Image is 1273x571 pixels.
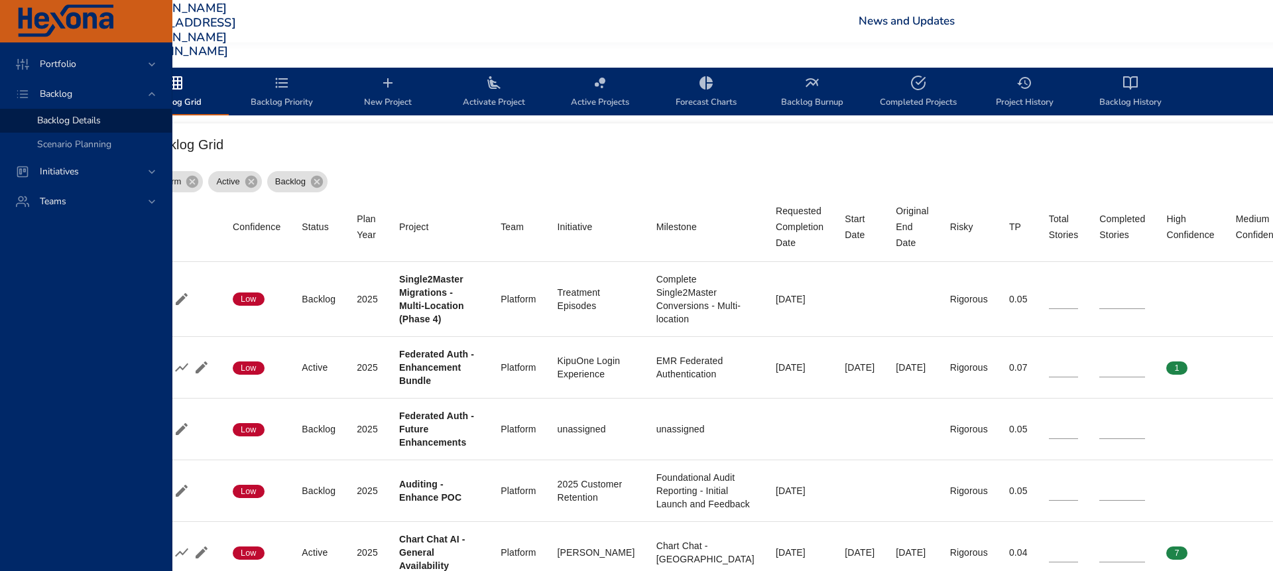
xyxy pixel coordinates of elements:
div: Milestone [656,219,697,235]
span: 1 [1166,362,1187,374]
span: Backlog Details [37,114,101,127]
div: 0.05 [1009,422,1028,436]
div: Original End Date [896,203,928,251]
div: [DATE] [845,361,875,374]
span: Backlog Priority [237,75,327,110]
span: Forecast Charts [661,75,751,110]
div: [DATE] [896,546,928,559]
span: High Confidence [1166,211,1214,243]
div: 2025 Customer Retention [558,477,635,504]
div: Complete Single2Master Conversions - Multi-location [656,273,755,326]
div: Sort [1099,211,1145,243]
b: Single2Master Migrations - Multi-Location (Phase 4) [399,274,464,324]
div: [PERSON_NAME] [558,546,635,559]
div: Requested Completion Date [776,203,823,251]
div: Team [501,219,524,235]
span: Status [302,219,335,235]
button: Show Burnup [172,542,192,562]
div: 2025 [357,292,378,306]
span: Backlog [267,175,314,188]
button: Edit Project Details [192,357,212,377]
a: News and Updates [859,13,955,29]
div: Sort [1049,211,1079,243]
span: Initiative [558,219,635,235]
span: Low [233,547,265,559]
div: Project [399,219,429,235]
div: Start Date [845,211,875,243]
div: Status [302,219,329,235]
div: Platform [501,484,536,497]
div: Sort [399,219,429,235]
span: Portfolio [29,58,87,70]
div: KipuOne Login Experience [558,354,635,381]
div: 2025 [357,422,378,436]
div: Confidence [233,219,280,235]
div: Platform [501,546,536,559]
div: Backlog [302,484,335,497]
div: [DATE] [776,546,823,559]
div: Sort [501,219,524,235]
div: Rigorous [950,292,988,306]
span: Low [233,362,265,374]
b: Chart Chat AI - General Availability [399,534,465,571]
div: Initiative [558,219,593,235]
div: 2025 [357,546,378,559]
div: Active [302,546,335,559]
div: [DATE] [896,361,928,374]
span: Milestone [656,219,755,235]
span: Low [233,424,265,436]
button: Show Burnup [172,357,192,377]
div: Sort [1166,211,1214,243]
div: Rigorous [950,361,988,374]
button: Edit Project Details [172,419,192,439]
div: Sort [776,203,823,251]
button: Edit Project Details [192,542,212,562]
div: Sort [896,203,928,251]
div: [DATE] [776,292,823,306]
div: Chart Chat - [GEOGRAPHIC_DATA] [656,539,755,566]
div: Sort [233,219,280,235]
span: Risky [950,219,988,235]
span: Completed Projects [873,75,963,110]
span: 0 [1236,362,1256,374]
div: Treatment Episodes [558,286,635,312]
div: Platform [501,422,536,436]
span: Team [501,219,536,235]
img: Hexona [16,5,115,38]
div: Total Stories [1049,211,1079,243]
div: Active [302,361,335,374]
span: Low [233,293,265,305]
span: 7 [1166,547,1187,559]
div: Sort [558,219,593,235]
span: Initiatives [29,165,90,178]
div: Sort [302,219,329,235]
div: 0.04 [1009,546,1028,559]
b: Federated Auth - Future Enhancements [399,411,474,448]
button: Edit Project Details [172,481,192,501]
span: Scenario Planning [37,138,111,151]
button: Edit Project Details [172,289,192,309]
b: Federated Auth - Enhancement Bundle [399,349,474,386]
span: Backlog Burnup [767,75,857,110]
div: 0.05 [1009,484,1028,497]
div: [DATE] [776,361,823,374]
div: Rigorous [950,484,988,497]
span: Completed Stories [1099,211,1145,243]
div: Active [208,171,261,192]
span: New Project [343,75,433,110]
div: Backlog [267,171,328,192]
div: Plan Year [357,211,378,243]
div: EMR Federated Authentication [656,354,755,381]
div: Risky [950,219,973,235]
div: Sort [656,219,697,235]
span: Low [233,485,265,497]
div: Platform [501,361,536,374]
span: Activate Project [449,75,539,110]
div: Platform [501,292,536,306]
div: Sort [845,211,875,243]
span: 0 [1236,547,1256,559]
div: 2025 [357,484,378,497]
